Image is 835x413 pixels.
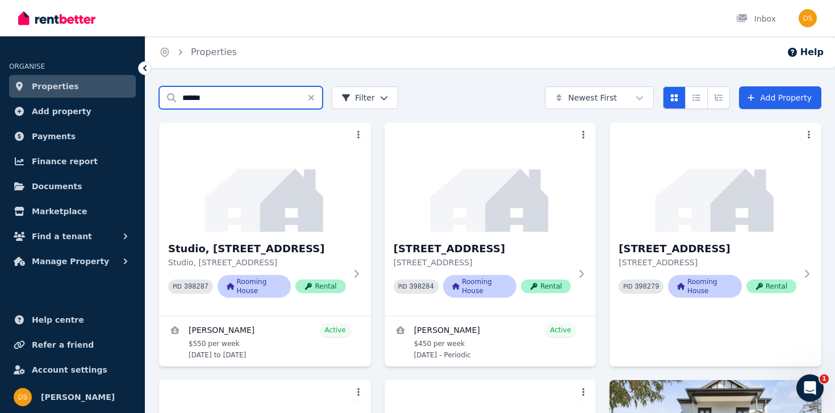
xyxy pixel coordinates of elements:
a: View details for Lineth Trujillo Morales [385,316,596,366]
button: More options [575,385,591,401]
button: Expanded list view [707,86,730,109]
a: Room 3, 17 Old Canterbury Rd[STREET_ADDRESS][STREET_ADDRESS]PID 398279Rooming HouseRental [609,123,821,316]
a: Properties [191,47,237,57]
span: Finance report [32,155,98,168]
button: Filter [332,86,398,109]
span: Refer a friend [32,338,94,352]
p: Studio, [STREET_ADDRESS] [168,257,346,268]
iframe: Intercom live chat [796,374,824,402]
a: Documents [9,175,136,198]
code: 398287 [184,283,208,291]
h3: [STREET_ADDRESS] [394,241,571,257]
span: Find a tenant [32,230,92,243]
span: Properties [32,80,79,93]
h3: Studio, [STREET_ADDRESS] [168,241,346,257]
span: Newest First [568,92,617,103]
span: ORGANISE [9,62,45,70]
button: Newest First [545,86,654,109]
img: Studio, 17 Old Canterbury Rd [159,123,371,232]
code: 398279 [634,283,659,291]
button: Card view [663,86,686,109]
span: [PERSON_NAME] [41,390,115,404]
button: Help [787,45,824,59]
a: Studio, 17 Old Canterbury RdStudio, [STREET_ADDRESS]Studio, [STREET_ADDRESS]PID 398287Rooming Hou... [159,123,371,316]
span: Add property [32,105,91,118]
button: Manage Property [9,250,136,273]
a: Account settings [9,358,136,381]
div: Inbox [736,13,776,24]
img: Room 3, 17 Old Canterbury Rd [609,123,821,232]
a: Finance report [9,150,136,173]
span: Rental [521,279,571,293]
span: Account settings [32,363,107,377]
a: Add property [9,100,136,123]
div: View options [663,86,730,109]
span: Marketplace [32,205,87,218]
small: PID [398,283,407,290]
img: RentBetter [18,10,95,27]
button: More options [350,385,366,401]
span: Rooming House [443,275,516,298]
span: Filter [341,92,375,103]
a: Room 4, 17 Old Canterbury Rd[STREET_ADDRESS][STREET_ADDRESS]PID 398284Rooming HouseRental [385,123,596,316]
button: Clear search [307,86,323,109]
span: Payments [32,130,76,143]
p: [STREET_ADDRESS] [394,257,571,268]
span: Help centre [32,313,84,327]
span: Rental [746,279,796,293]
button: Find a tenant [9,225,136,248]
img: Don Siyambalapitiya [799,9,817,27]
img: Room 4, 17 Old Canterbury Rd [385,123,596,232]
h3: [STREET_ADDRESS] [619,241,796,257]
img: Don Siyambalapitiya [14,388,32,406]
span: Manage Property [32,255,109,268]
button: More options [350,127,366,143]
button: More options [575,127,591,143]
a: Add Property [739,86,821,109]
span: Rooming House [668,275,741,298]
small: PID [173,283,182,290]
nav: Breadcrumb [145,36,250,68]
button: More options [801,127,817,143]
a: Payments [9,125,136,148]
button: Compact list view [685,86,708,109]
code: 398284 [410,283,434,291]
a: Properties [9,75,136,98]
a: Marketplace [9,200,136,223]
a: View details for Luke De Castro [159,316,371,366]
p: [STREET_ADDRESS] [619,257,796,268]
span: Rental [295,279,345,293]
span: Documents [32,180,82,193]
small: PID [623,283,632,290]
a: Refer a friend [9,333,136,356]
a: Help centre [9,308,136,331]
span: 1 [820,374,829,383]
span: Rooming House [218,275,291,298]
